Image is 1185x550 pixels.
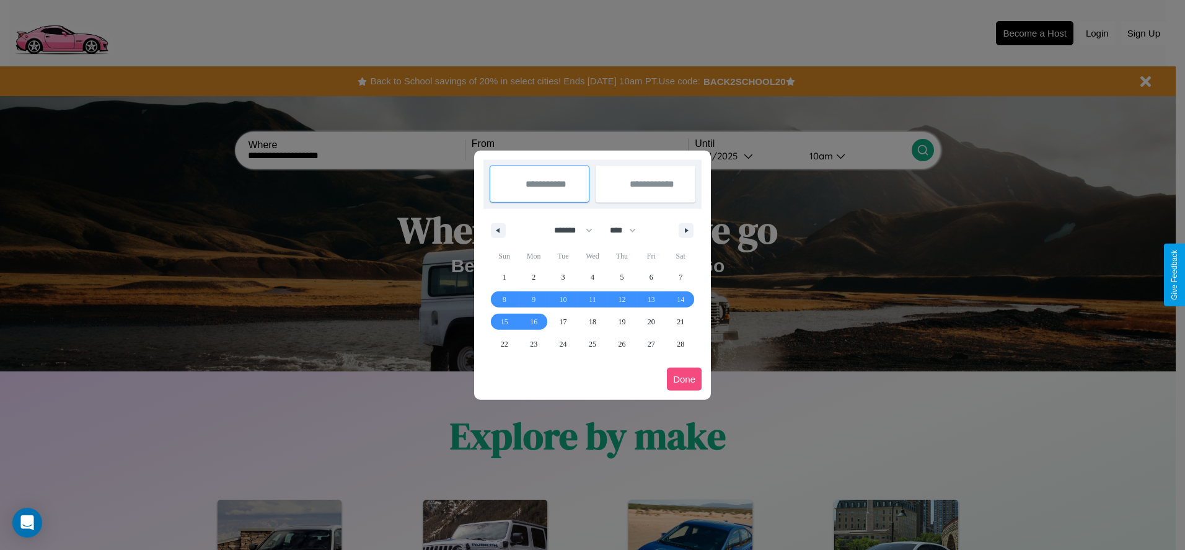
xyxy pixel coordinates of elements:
[503,266,506,288] span: 1
[677,311,684,333] span: 21
[548,288,578,311] button: 10
[490,266,519,288] button: 1
[548,333,578,355] button: 24
[519,246,548,266] span: Mon
[591,266,594,288] span: 4
[548,266,578,288] button: 3
[548,311,578,333] button: 17
[560,333,567,355] span: 24
[532,288,535,311] span: 9
[490,288,519,311] button: 8
[607,246,637,266] span: Thu
[501,333,508,355] span: 22
[648,333,655,355] span: 27
[578,266,607,288] button: 4
[607,333,637,355] button: 26
[637,288,666,311] button: 13
[637,333,666,355] button: 27
[607,288,637,311] button: 12
[618,333,625,355] span: 26
[490,311,519,333] button: 15
[648,288,655,311] span: 13
[503,288,506,311] span: 8
[589,288,596,311] span: 11
[677,288,684,311] span: 14
[519,266,548,288] button: 2
[490,333,519,355] button: 22
[1170,250,1179,300] div: Give Feedback
[519,288,548,311] button: 9
[560,288,567,311] span: 10
[618,311,625,333] span: 19
[578,333,607,355] button: 25
[620,266,623,288] span: 5
[519,333,548,355] button: 23
[666,333,695,355] button: 28
[519,311,548,333] button: 16
[589,333,596,355] span: 25
[530,333,537,355] span: 23
[578,288,607,311] button: 11
[637,311,666,333] button: 20
[666,311,695,333] button: 21
[648,311,655,333] span: 20
[666,246,695,266] span: Sat
[562,266,565,288] span: 3
[666,266,695,288] button: 7
[607,266,637,288] button: 5
[679,266,682,288] span: 7
[530,311,537,333] span: 16
[666,288,695,311] button: 14
[667,368,702,391] button: Done
[618,288,625,311] span: 12
[637,246,666,266] span: Fri
[578,246,607,266] span: Wed
[548,246,578,266] span: Tue
[578,311,607,333] button: 18
[650,266,653,288] span: 6
[637,266,666,288] button: 6
[490,246,519,266] span: Sun
[607,311,637,333] button: 19
[560,311,567,333] span: 17
[532,266,535,288] span: 2
[501,311,508,333] span: 15
[589,311,596,333] span: 18
[12,508,42,538] div: Open Intercom Messenger
[677,333,684,355] span: 28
